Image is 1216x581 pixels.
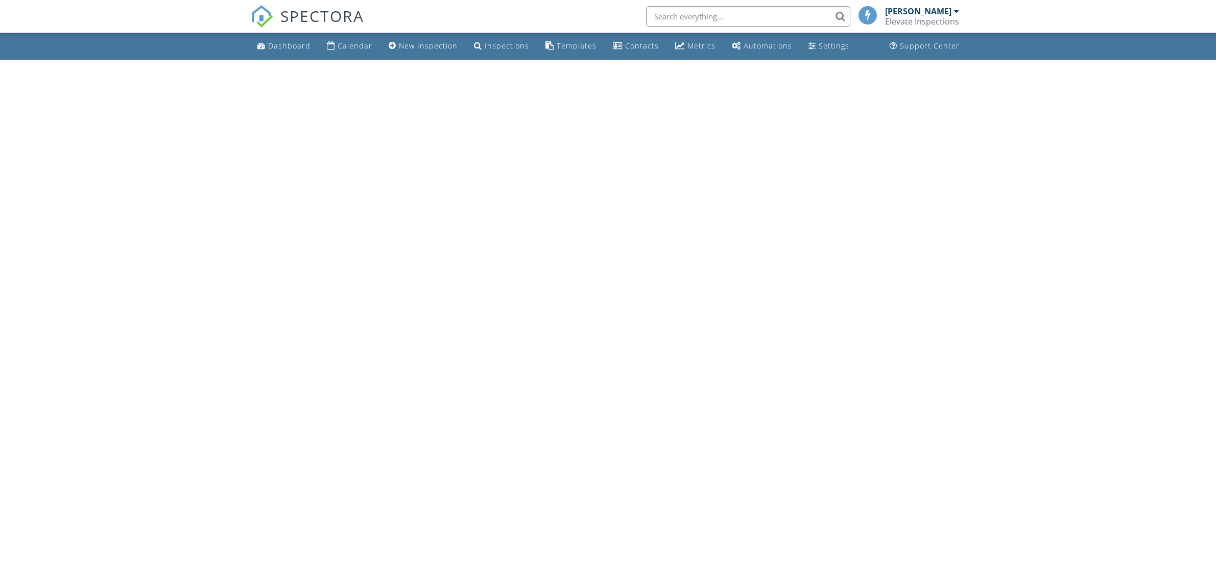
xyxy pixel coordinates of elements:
[885,6,951,16] div: [PERSON_NAME]
[728,37,796,56] a: Automations (Basic)
[338,41,372,51] div: Calendar
[804,37,853,56] a: Settings
[280,5,364,27] span: SPECTORA
[819,41,849,51] div: Settings
[253,37,315,56] a: Dashboard
[687,41,716,51] div: Metrics
[268,41,311,51] div: Dashboard
[900,41,960,51] div: Support Center
[671,37,720,56] a: Metrics
[251,14,364,35] a: SPECTORA
[323,37,376,56] a: Calendar
[646,6,850,27] input: Search everything...
[485,41,529,51] div: Inspections
[609,37,663,56] a: Contacts
[470,37,533,56] a: Inspections
[744,41,792,51] div: Automations
[541,37,601,56] a: Templates
[625,41,659,51] div: Contacts
[385,37,462,56] a: New Inspection
[886,37,964,56] a: Support Center
[399,41,458,51] div: New Inspection
[557,41,597,51] div: Templates
[885,16,959,27] div: Elevate Inspections
[251,5,273,28] img: The Best Home Inspection Software - Spectora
